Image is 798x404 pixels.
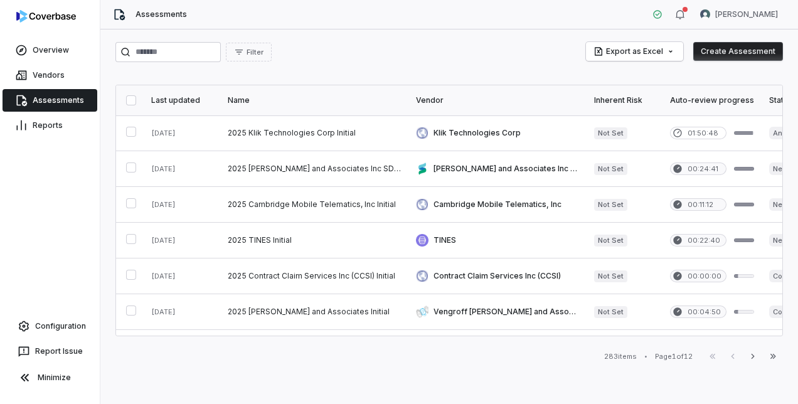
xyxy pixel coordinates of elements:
div: Vendor [416,95,579,105]
a: Vendors [3,64,97,87]
button: Export as Excel [586,42,683,61]
div: Name [228,95,401,105]
div: 283 items [604,352,637,361]
button: Sean Wozniak avatar[PERSON_NAME] [693,5,785,24]
button: Create Assessment [693,42,783,61]
a: Assessments [3,89,97,112]
span: Assessments [136,9,187,19]
a: Overview [3,39,97,61]
button: Report Issue [5,340,95,363]
div: Last updated [151,95,213,105]
span: [PERSON_NAME] [715,9,778,19]
span: Filter [247,48,263,57]
div: Auto-review progress [670,95,754,105]
img: logo-D7KZi-bG.svg [16,10,76,23]
a: Reports [3,114,97,137]
a: Configuration [5,315,95,338]
div: Page 1 of 12 [655,352,693,361]
img: Sean Wozniak avatar [700,9,710,19]
div: Inherent Risk [594,95,655,105]
div: • [644,352,647,361]
button: Filter [226,43,272,61]
button: Minimize [5,365,95,390]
